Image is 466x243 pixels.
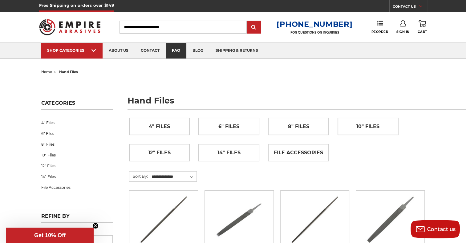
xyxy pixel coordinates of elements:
a: 12" Files [41,160,113,171]
span: Contact us [427,226,456,232]
a: [PHONE_NUMBER] [277,20,352,29]
span: File Accessories [274,148,323,158]
span: 10" Files [356,121,379,132]
h5: Refine by [41,213,113,223]
h5: Categories [41,100,113,110]
a: 6" Files [41,128,113,139]
a: 10" Files [338,118,398,135]
a: 14" Files [41,171,113,182]
a: blog [186,43,209,59]
span: Sign In [396,30,410,34]
a: 8" Files [268,118,329,135]
span: 4" Files [149,121,170,132]
a: File Accessories [41,182,113,193]
div: SHOP CATEGORIES [47,48,96,53]
input: Submit [248,21,260,34]
a: home [41,70,52,74]
a: Reorder [371,20,388,34]
a: 8" Files [41,139,113,150]
a: CONTACT US [393,3,427,12]
a: Cart [418,20,427,34]
select: Sort By: [151,172,197,181]
span: 6" Files [218,121,239,132]
span: 8" Files [288,121,309,132]
a: shipping & returns [209,43,264,59]
a: 14" Files [199,144,259,161]
a: 10" Files [41,150,113,160]
a: contact [135,43,166,59]
a: about us [103,43,135,59]
a: faq [166,43,186,59]
a: 4" Files [41,117,113,128]
span: 14" Files [217,148,241,158]
span: hand files [59,70,78,74]
a: 4" Files [129,118,190,135]
a: 6" Files [199,118,259,135]
p: FOR QUESTIONS OR INQUIRIES [277,30,352,34]
img: Empire Abrasives [39,15,101,39]
a: 12" Files [129,144,190,161]
span: Reorder [371,30,388,34]
span: Get 10% Off [34,232,66,238]
span: 12" Files [148,148,171,158]
div: Get 10% OffClose teaser [6,228,94,243]
span: Cart [418,30,427,34]
button: Close teaser [92,223,99,229]
a: File Accessories [268,144,329,161]
label: Sort By: [129,172,148,181]
button: Contact us [411,220,460,238]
